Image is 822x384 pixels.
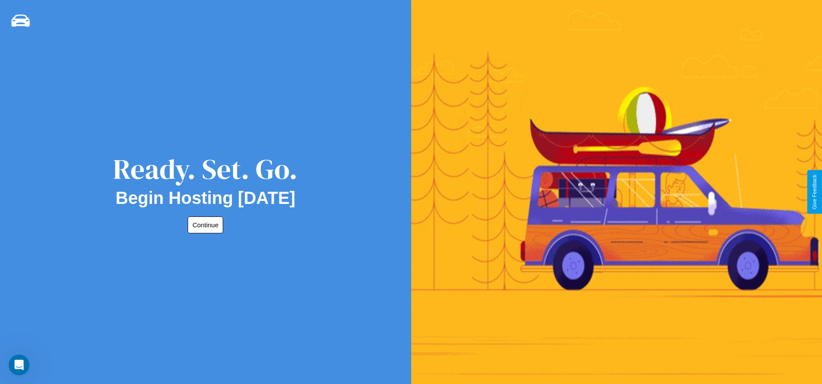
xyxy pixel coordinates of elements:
div: Ready. Set. Go. [113,150,298,188]
button: Continue [188,216,223,233]
iframe: Intercom live chat [9,355,29,375]
h2: Begin Hosting [DATE] [116,188,296,208]
div: Give Feedback [812,174,818,210]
